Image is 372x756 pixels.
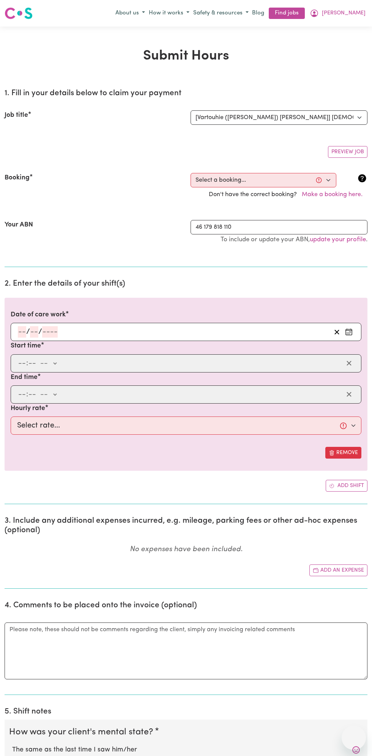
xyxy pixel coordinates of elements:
button: Enter the date of care work [343,326,355,338]
label: End time [11,372,38,382]
input: -- [28,389,36,400]
iframe: Button to launch messaging window [342,726,366,750]
button: My Account [308,7,367,20]
input: -- [18,326,26,338]
button: Clear date [331,326,343,338]
button: Add another expense [309,564,367,576]
button: How it works [147,7,191,20]
span: : [26,390,28,399]
em: No expenses have been included. [130,546,243,553]
h2: 5. Shift notes [5,707,367,717]
a: Find jobs [269,8,305,19]
input: ---- [42,326,58,338]
span: [PERSON_NAME] [322,9,366,17]
input: -- [30,326,38,338]
img: Careseekers logo [5,6,33,20]
label: Job title [5,110,28,120]
button: Remove this shift [325,447,361,459]
label: Hourly rate [11,404,45,413]
small: To include or update your ABN, . [221,236,367,243]
button: Add another shift [326,480,367,492]
button: Safety & resources [191,7,251,20]
a: update your profile [310,236,366,243]
span: Don't have the correct booking? [209,192,367,198]
button: Make a booking here. [297,187,367,202]
a: Blog [251,8,266,19]
span: / [26,328,30,336]
label: Start time [11,341,41,351]
h2: 1. Fill in your details below to claim your payment [5,89,367,98]
span: : [26,359,28,368]
legend: How was your client's mental state? [9,726,156,739]
span: / [38,328,42,336]
h1: Submit Hours [5,48,367,64]
button: About us [113,7,147,20]
label: Date of care work [11,310,66,320]
h2: 3. Include any additional expenses incurred, e.g. mileage, parking fees or other ad-hoc expenses ... [5,516,367,535]
button: Preview Job [328,146,367,158]
a: Careseekers logo [5,5,33,22]
input: -- [28,358,36,369]
input: -- [18,389,26,400]
label: Your ABN [5,220,33,230]
h2: 4. Comments to be placed onto the invoice (optional) [5,601,367,610]
label: The same as the last time I saw him/her [12,745,360,755]
h2: 2. Enter the details of your shift(s) [5,279,367,289]
input: -- [18,358,26,369]
label: Booking [5,173,30,183]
